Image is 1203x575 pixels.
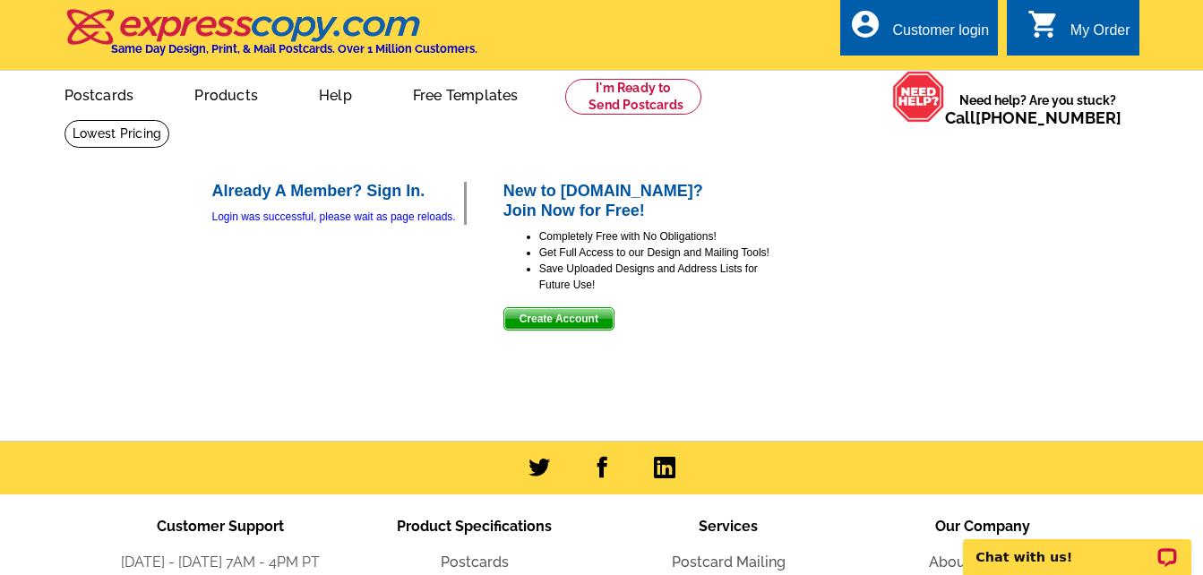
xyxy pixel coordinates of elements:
span: Need help? Are you stuck? [945,91,1130,127]
a: [PHONE_NUMBER] [975,108,1121,127]
span: Create Account [504,308,614,330]
div: Customer login [892,22,989,47]
a: About the Team [929,554,1036,571]
a: Free Templates [384,73,547,115]
span: Customer Support [157,518,284,535]
li: Get Full Access to our Design and Mailing Tools! [539,245,772,261]
li: Save Uploaded Designs and Address Lists for Future Use! [539,261,772,293]
a: account_circle Customer login [849,20,989,42]
a: Products [166,73,287,115]
a: Same Day Design, Print, & Mail Postcards. Over 1 Million Customers. [64,21,477,56]
i: account_circle [849,8,881,40]
button: Create Account [503,307,614,330]
a: Postcards [36,73,163,115]
h2: Already A Member? Sign In. [212,182,464,202]
span: Our Company [935,518,1030,535]
iframe: LiveChat chat widget [951,519,1203,575]
span: Product Specifications [397,518,552,535]
span: Services [699,518,758,535]
li: [DATE] - [DATE] 7AM - 4PM PT [93,552,348,573]
span: Call [945,108,1121,127]
li: Completely Free with No Obligations! [539,228,772,245]
img: help [892,71,945,123]
a: shopping_cart My Order [1027,20,1130,42]
h4: Same Day Design, Print, & Mail Postcards. Over 1 Million Customers. [111,42,477,56]
div: My Order [1070,22,1130,47]
div: Login was successful, please wait as page reloads. [212,209,464,225]
i: shopping_cart [1027,8,1060,40]
h2: New to [DOMAIN_NAME]? Join Now for Free! [503,182,772,220]
a: Postcard Mailing [672,554,786,571]
a: Help [290,73,381,115]
a: Postcards [441,554,509,571]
